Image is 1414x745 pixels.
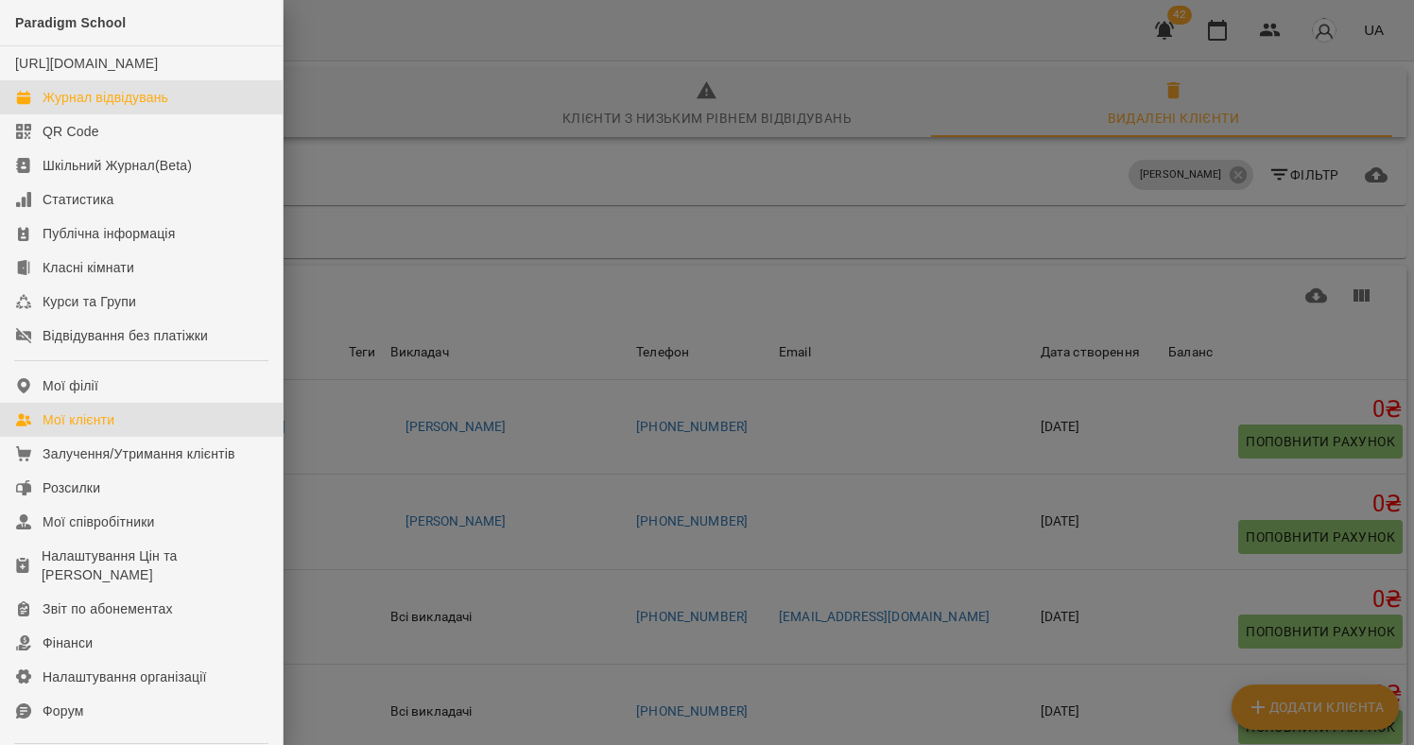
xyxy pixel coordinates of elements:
[15,56,158,71] a: [URL][DOMAIN_NAME]
[43,122,99,141] div: QR Code
[43,190,114,209] div: Статистика
[43,376,98,395] div: Мої філії
[42,546,267,584] div: Налаштування Цін та [PERSON_NAME]
[43,599,173,618] div: Звіт по абонементах
[15,15,126,30] span: Paradigm School
[43,88,168,107] div: Журнал відвідувань
[43,258,134,277] div: Класні кімнати
[43,633,93,652] div: Фінанси
[43,667,207,686] div: Налаштування організації
[43,512,155,531] div: Мої співробітники
[43,410,114,429] div: Мої клієнти
[43,156,192,175] div: Шкільний Журнал(Beta)
[43,292,136,311] div: Курси та Групи
[43,702,84,720] div: Форум
[43,444,235,463] div: Залучення/Утримання клієнтів
[43,224,175,243] div: Публічна інформація
[43,326,208,345] div: Відвідування без платіжки
[43,478,100,497] div: Розсилки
